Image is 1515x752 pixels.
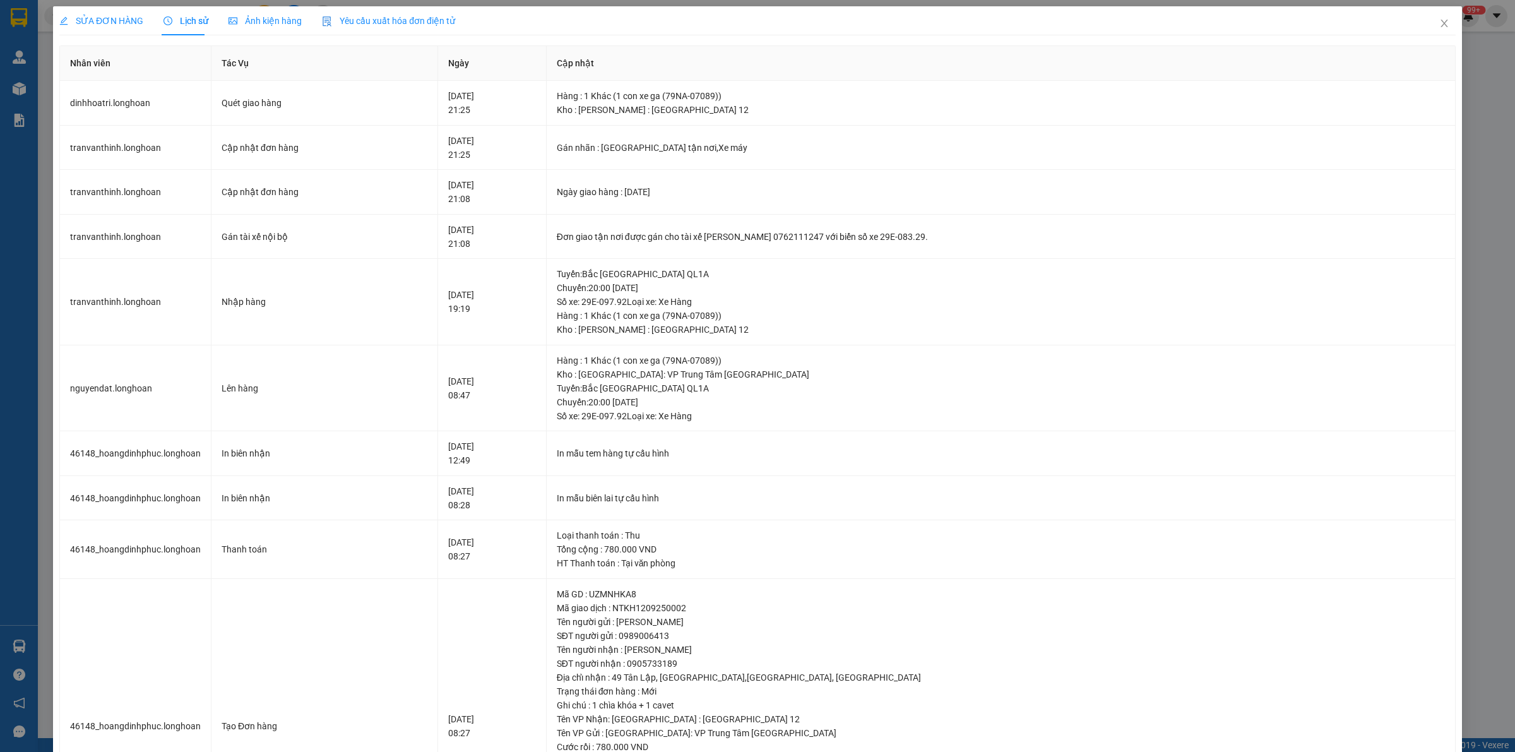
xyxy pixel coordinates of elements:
[60,259,211,345] td: tranvanthinh.longhoan
[448,89,536,117] div: [DATE] 21:25
[547,46,1456,81] th: Cập nhật
[222,185,427,199] div: Cập nhật đơn hàng
[557,267,1445,309] div: Tuyến : Bắc [GEOGRAPHIC_DATA] QL1A Chuyến: 20:00 [DATE] Số xe: 29E-097.92 Loại xe: Xe Hàng
[448,374,536,402] div: [DATE] 08:47
[60,170,211,215] td: tranvanthinh.longhoan
[557,185,1445,199] div: Ngày giao hàng : [DATE]
[222,141,427,155] div: Cập nhật đơn hàng
[229,16,302,26] span: Ảnh kiện hàng
[60,431,211,476] td: 46148_hoangdinhphuc.longhoan
[222,230,427,244] div: Gán tài xế nội bộ
[448,288,536,316] div: [DATE] 19:19
[557,542,1445,556] div: Tổng cộng : 780.000 VND
[229,16,237,25] span: picture
[59,16,68,25] span: edit
[222,381,427,395] div: Lên hàng
[222,542,427,556] div: Thanh toán
[60,81,211,126] td: dinhhoatri.longhoan
[1439,18,1449,28] span: close
[448,223,536,251] div: [DATE] 21:08
[438,46,547,81] th: Ngày
[60,520,211,579] td: 46148_hoangdinhphuc.longhoan
[60,215,211,260] td: tranvanthinh.longhoan
[448,178,536,206] div: [DATE] 21:08
[557,446,1445,460] div: In mẫu tem hàng tự cấu hình
[557,141,1445,155] div: Gán nhãn : [GEOGRAPHIC_DATA] tận nơi,Xe máy
[557,726,1445,740] div: Tên VP Gửi : [GEOGRAPHIC_DATA]: VP Trung Tâm [GEOGRAPHIC_DATA]
[557,587,1445,601] div: Mã GD : UZMNHKA8
[557,629,1445,643] div: SĐT người gửi : 0989006413
[557,103,1445,117] div: Kho : [PERSON_NAME] : [GEOGRAPHIC_DATA] 12
[163,16,208,26] span: Lịch sử
[557,643,1445,657] div: Tên người nhận : [PERSON_NAME]
[557,367,1445,381] div: Kho : [GEOGRAPHIC_DATA]: VP Trung Tâm [GEOGRAPHIC_DATA]
[557,381,1445,423] div: Tuyến : Bắc [GEOGRAPHIC_DATA] QL1A Chuyến: 20:00 [DATE] Số xe: 29E-097.92 Loại xe: Xe Hàng
[557,712,1445,726] div: Tên VP Nhận: [GEOGRAPHIC_DATA] : [GEOGRAPHIC_DATA] 12
[557,309,1445,323] div: Hàng : 1 Khác (1 con xe ga (79NA-07089))
[557,684,1445,698] div: Trạng thái đơn hàng : Mới
[557,671,1445,684] div: Địa chỉ nhận : 49 Tân Lập, [GEOGRAPHIC_DATA],[GEOGRAPHIC_DATA], [GEOGRAPHIC_DATA]
[557,491,1445,505] div: In mẫu biên lai tự cấu hình
[1427,6,1462,42] button: Close
[557,528,1445,542] div: Loại thanh toán : Thu
[211,46,438,81] th: Tác Vụ
[163,16,172,25] span: clock-circle
[222,446,427,460] div: In biên nhận
[448,535,536,563] div: [DATE] 08:27
[222,295,427,309] div: Nhập hàng
[60,46,211,81] th: Nhân viên
[222,96,427,110] div: Quét giao hàng
[448,439,536,467] div: [DATE] 12:49
[557,556,1445,570] div: HT Thanh toán : Tại văn phòng
[60,476,211,521] td: 46148_hoangdinhphuc.longhoan
[322,16,455,26] span: Yêu cầu xuất hóa đơn điện tử
[557,354,1445,367] div: Hàng : 1 Khác (1 con xe ga (79NA-07089))
[557,657,1445,671] div: SĐT người nhận : 0905733189
[557,615,1445,629] div: Tên người gửi : [PERSON_NAME]
[322,16,332,27] img: icon
[557,230,1445,244] div: Đơn giao tận nơi được gán cho tài xế [PERSON_NAME] 0762111247 với biển số xe 29E-083.29.
[60,345,211,432] td: nguyendat.longhoan
[557,698,1445,712] div: Ghi chú : 1 chìa khóa + 1 cavet
[557,89,1445,103] div: Hàng : 1 Khác (1 con xe ga (79NA-07089))
[222,719,427,733] div: Tạo Đơn hàng
[448,484,536,512] div: [DATE] 08:28
[60,126,211,170] td: tranvanthinh.longhoan
[557,601,1445,615] div: Mã giao dịch : NTKH1209250002
[448,712,536,740] div: [DATE] 08:27
[59,16,143,26] span: SỬA ĐƠN HÀNG
[222,491,427,505] div: In biên nhận
[557,323,1445,337] div: Kho : [PERSON_NAME] : [GEOGRAPHIC_DATA] 12
[448,134,536,162] div: [DATE] 21:25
